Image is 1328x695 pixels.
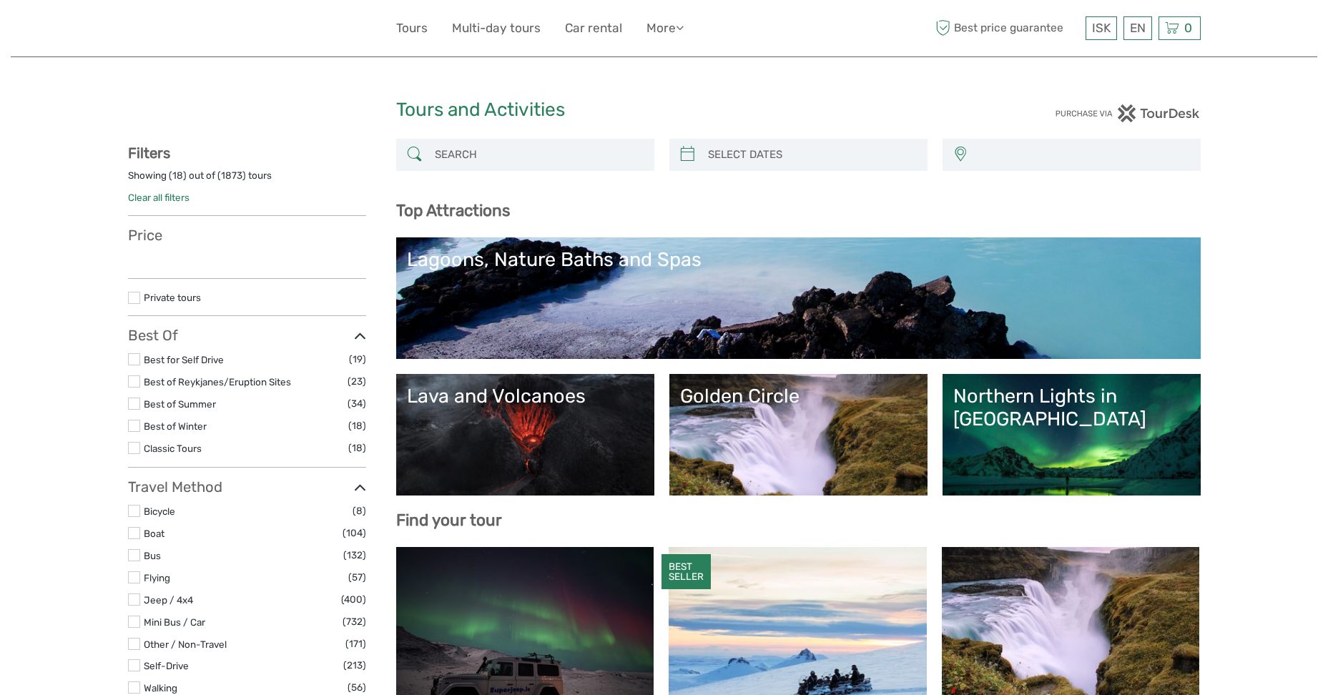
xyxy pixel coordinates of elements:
[396,99,933,122] h1: Tours and Activities
[128,478,366,496] h3: Travel Method
[452,18,541,39] a: Multi-day tours
[349,351,366,368] span: (19)
[1182,21,1194,35] span: 0
[345,636,366,652] span: (171)
[144,682,177,694] a: Walking
[646,18,684,39] a: More
[396,18,428,39] a: Tours
[407,385,644,485] a: Lava and Volcanoes
[953,385,1190,485] a: Northern Lights in [GEOGRAPHIC_DATA]
[343,525,366,541] span: (104)
[144,292,201,303] a: Private tours
[407,248,1190,271] div: Lagoons, Nature Baths and Spas
[680,385,917,485] a: Golden Circle
[407,248,1190,348] a: Lagoons, Nature Baths and Spas
[144,594,193,606] a: Jeep / 4x4
[144,398,216,410] a: Best of Summer
[933,16,1082,40] span: Best price guarantee
[144,443,202,454] a: Classic Tours
[144,506,175,517] a: Bicycle
[128,192,190,203] a: Clear all filters
[702,142,920,167] input: SELECT DATES
[353,503,366,519] span: (8)
[1123,16,1152,40] div: EN
[1092,21,1111,35] span: ISK
[1055,104,1200,122] img: PurchaseViaTourDesk.png
[144,639,227,650] a: Other / Non-Travel
[343,657,366,674] span: (213)
[144,660,189,671] a: Self-Drive
[144,420,207,432] a: Best of Winter
[343,613,366,630] span: (732)
[348,373,366,390] span: (23)
[128,144,170,162] strong: Filters
[128,227,366,244] h3: Price
[348,418,366,434] span: (18)
[565,18,622,39] a: Car rental
[128,169,366,191] div: Showing ( ) out of ( ) tours
[343,547,366,563] span: (132)
[680,385,917,408] div: Golden Circle
[429,142,647,167] input: SEARCH
[661,554,711,590] div: BEST SELLER
[144,572,170,583] a: Flying
[144,376,291,388] a: Best of Reykjanes/Eruption Sites
[128,327,366,344] h3: Best Of
[172,169,183,182] label: 18
[953,385,1190,431] div: Northern Lights in [GEOGRAPHIC_DATA]
[144,550,161,561] a: Bus
[341,591,366,608] span: (400)
[348,569,366,586] span: (57)
[221,169,242,182] label: 1873
[348,395,366,412] span: (34)
[128,11,213,46] img: 579-c3ad521b-b2e6-4e2f-ac42-c21f71cf5781_logo_small.jpg
[407,385,644,408] div: Lava and Volcanoes
[396,201,510,220] b: Top Attractions
[348,440,366,456] span: (18)
[144,616,205,628] a: Mini Bus / Car
[144,528,164,539] a: Boat
[144,354,224,365] a: Best for Self Drive
[396,511,502,530] b: Find your tour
